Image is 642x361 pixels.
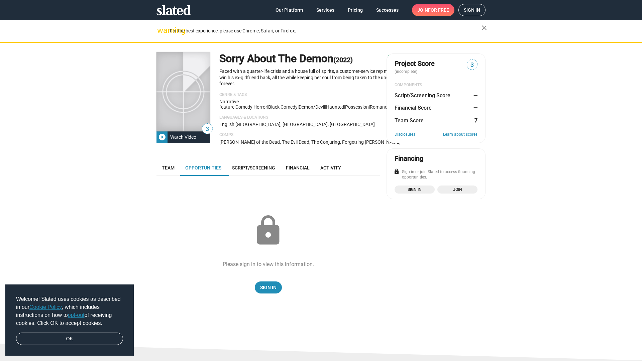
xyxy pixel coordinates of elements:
[395,132,415,137] a: Disclosures
[281,160,315,176] a: Financial
[348,4,363,16] span: Pricing
[219,68,412,87] p: Faced with a quarter-life crisis and a house full of spirits, a customer-service rep must try to ...
[260,281,277,293] span: Sign In
[344,104,345,110] span: |
[298,104,299,110] span: |
[395,169,477,180] div: Sign in or join Slated to access financing opportunities.
[342,4,368,16] a: Pricing
[395,104,432,111] dt: Financial Score
[158,133,166,141] mat-icon: play_circle_filled
[370,104,412,110] span: romance/romantic
[235,122,375,127] span: [GEOGRAPHIC_DATA], [GEOGRAPHIC_DATA], [GEOGRAPHIC_DATA]
[234,122,235,127] span: |
[325,104,326,110] span: |
[437,186,477,194] a: Join
[227,160,281,176] a: Script/Screening
[443,132,477,137] a: Learn about scores
[5,284,134,356] div: cookieconsent
[316,4,334,16] span: Services
[253,104,267,110] span: Horror
[162,165,175,170] span: Team
[255,281,282,293] a: Sign In
[412,4,454,16] a: Joinfor free
[168,131,199,143] div: Watch Video
[395,83,477,88] div: COMPONENTS
[395,69,419,74] span: (incomplete)
[399,186,431,193] span: Sign in
[395,92,450,99] dt: Script/Screening Score
[320,165,341,170] span: Activity
[467,61,477,70] span: 3
[180,160,227,176] a: Opportunities
[223,261,314,268] div: Please sign in to view this information.
[471,92,477,99] dd: —
[369,104,370,110] span: |
[185,165,221,170] span: Opportunities
[471,104,477,111] dd: —
[441,186,473,193] span: Join
[202,125,212,134] span: 3
[16,333,123,345] a: dismiss cookie message
[219,115,412,120] p: Languages & Locations
[299,104,325,110] span: demon/devil
[417,4,449,16] span: Join
[219,92,412,98] p: Genre & Tags
[219,51,353,66] h1: Sorry About The Demon
[395,154,423,163] div: Financing
[219,132,412,138] p: Comps
[464,4,480,16] span: Sign in
[395,59,435,68] span: Project Score
[251,214,285,247] mat-icon: lock
[458,4,486,16] a: Sign in
[232,165,275,170] span: Script/Screening
[315,160,346,176] a: Activity
[156,131,210,143] button: Watch Video
[428,4,449,16] span: for free
[371,4,404,16] a: Successes
[157,26,165,34] mat-icon: warning
[395,186,435,194] a: Sign in
[267,104,268,110] span: |
[395,117,424,124] dt: Team Score
[270,4,308,16] a: Our Platform
[219,99,239,110] span: Narrative feature
[235,104,252,110] span: Comedy
[234,104,235,110] span: |
[156,160,180,176] a: Team
[345,104,369,110] span: possession
[276,4,303,16] span: Our Platform
[394,168,400,174] mat-icon: lock
[219,139,412,145] p: [PERSON_NAME] of the Dead, The Evil Dead, The Conjuring, Forgetting [PERSON_NAME]
[170,26,481,35] div: For the best experience, please use Chrome, Safari, or Firefox.
[326,104,344,110] span: haunted
[471,117,477,124] dd: 7
[268,104,298,110] span: black comedy
[252,104,253,110] span: |
[333,56,353,64] span: (2022)
[29,304,62,310] a: Cookie Policy
[219,122,234,127] span: English
[311,4,340,16] a: Services
[16,295,123,327] span: Welcome! Slated uses cookies as described in our , which includes instructions on how to of recei...
[480,24,488,32] mat-icon: close
[68,312,85,318] a: opt-out
[376,4,399,16] span: Successes
[286,165,310,170] span: Financial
